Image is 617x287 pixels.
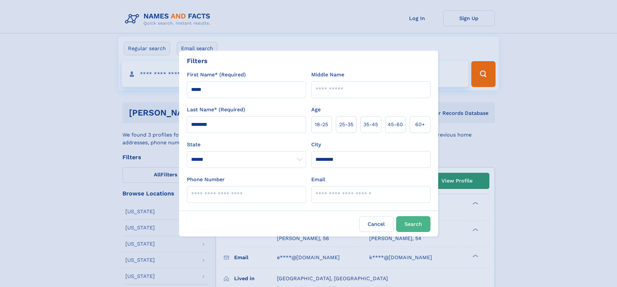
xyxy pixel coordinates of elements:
[311,141,321,149] label: City
[187,141,306,149] label: State
[363,121,378,128] span: 35‑45
[187,56,208,66] div: Filters
[359,216,394,232] label: Cancel
[415,121,425,128] span: 60+
[396,216,430,232] button: Search
[388,121,403,128] span: 45‑60
[187,71,246,79] label: First Name* (Required)
[311,71,344,79] label: Middle Name
[311,176,325,183] label: Email
[187,176,225,183] label: Phone Number
[187,106,245,114] label: Last Name* (Required)
[311,106,321,114] label: Age
[315,121,328,128] span: 18‑25
[339,121,353,128] span: 25‑35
